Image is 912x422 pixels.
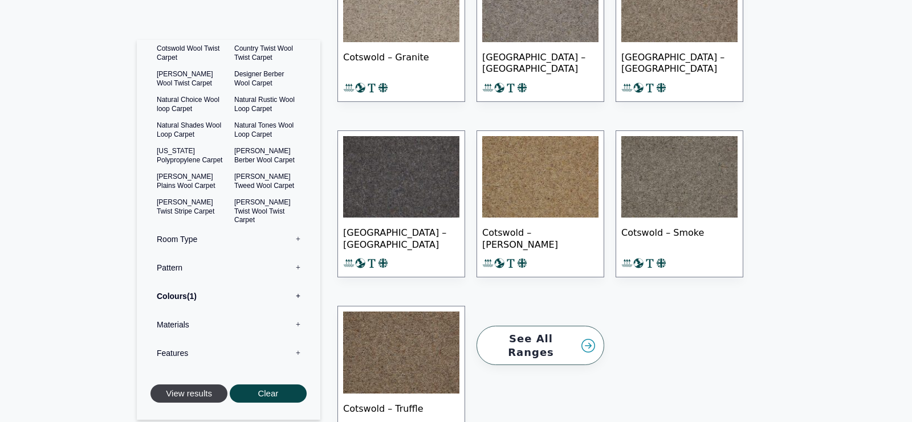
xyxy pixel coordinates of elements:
span: [GEOGRAPHIC_DATA] – [GEOGRAPHIC_DATA] [482,42,598,82]
img: Cotswold - Truffle [343,312,459,394]
label: Colours [145,282,312,310]
img: Cotswold - Pembroke [343,136,459,218]
span: Cotswold – [PERSON_NAME] [482,218,598,257]
button: View results [150,384,227,403]
label: Room Type [145,225,312,253]
span: Cotswold – Smoke [621,218,738,257]
label: Pattern [145,253,312,282]
span: [GEOGRAPHIC_DATA] – [GEOGRAPHIC_DATA] [343,218,459,257]
img: Cotswold - Smoke [621,136,738,218]
label: Features [145,339,312,367]
span: [GEOGRAPHIC_DATA] – [GEOGRAPHIC_DATA] [621,42,738,82]
a: Cotswold – [PERSON_NAME] [477,130,604,278]
label: Materials [145,310,312,339]
img: Cotswold-Rowan [482,136,598,218]
span: Cotswold – Granite [343,42,459,82]
a: Cotswold – Smoke [616,130,743,278]
a: See All Ranges [477,326,604,365]
button: Clear [230,384,307,403]
a: [GEOGRAPHIC_DATA] – [GEOGRAPHIC_DATA] [337,130,465,278]
span: 1 [187,292,197,301]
